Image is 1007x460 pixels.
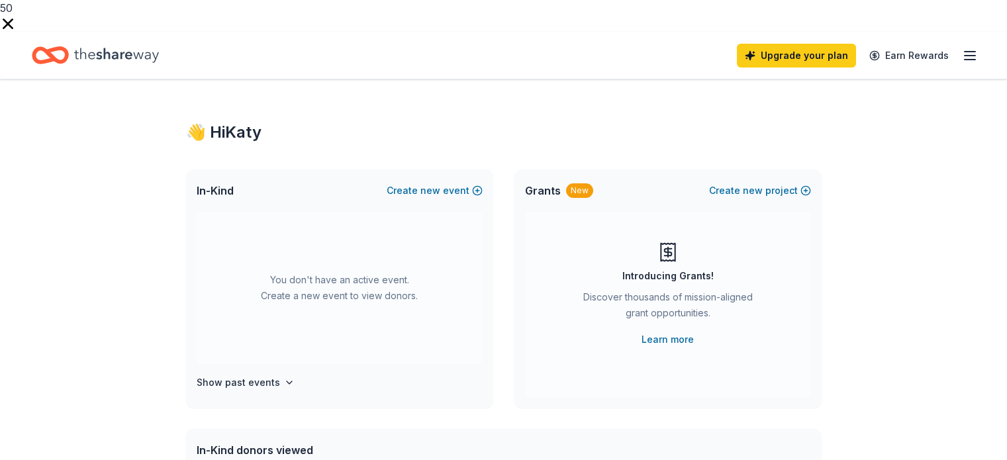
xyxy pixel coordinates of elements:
button: Createnewevent [387,183,483,199]
div: In-Kind donors viewed [197,442,464,458]
a: Upgrade your plan [737,44,856,68]
a: Learn more [642,332,694,347]
button: Show past events [197,375,295,391]
span: new [743,183,763,199]
div: 👋 Hi Katy [186,122,822,143]
div: Introducing Grants! [622,268,714,284]
div: Discover thousands of mission-aligned grant opportunities. [578,289,758,326]
button: Createnewproject [709,183,811,199]
div: You don't have an active event. Create a new event to view donors. [197,212,483,364]
span: new [420,183,440,199]
h4: Show past events [197,375,280,391]
a: Home [32,40,159,71]
a: Earn Rewards [861,44,957,68]
span: In-Kind [197,183,234,199]
div: New [566,183,593,198]
span: Grants [525,183,561,199]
